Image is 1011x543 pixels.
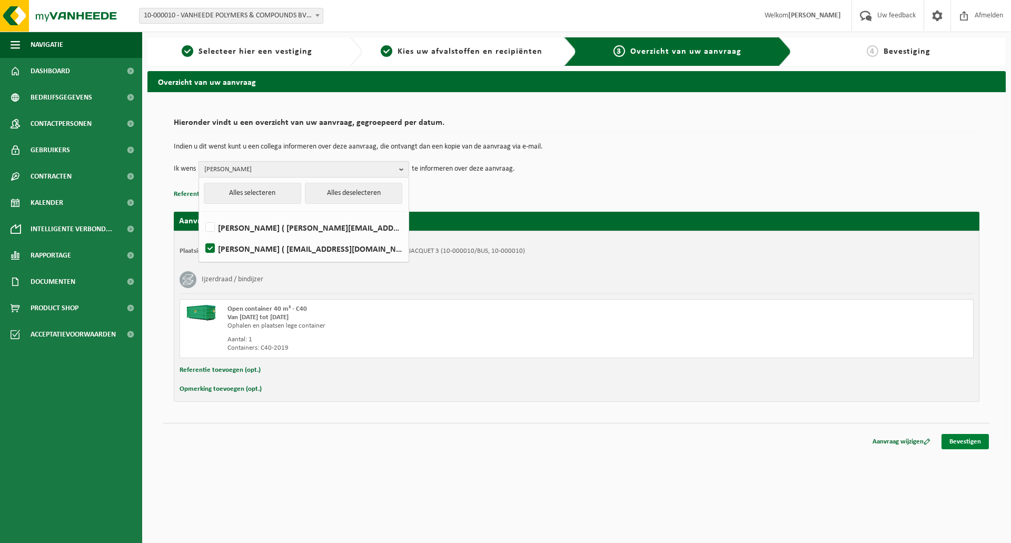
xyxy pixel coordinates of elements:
span: Dashboard [31,58,70,84]
p: te informeren over deze aanvraag. [412,161,515,177]
span: 3 [613,45,625,57]
button: Referentie toevoegen (opt.) [180,363,261,377]
span: Navigatie [31,32,63,58]
span: Product Shop [31,295,78,321]
span: [PERSON_NAME] [204,162,395,177]
span: 1 [182,45,193,57]
button: Alles deselecteren [305,183,402,204]
h2: Hieronder vindt u een overzicht van uw aanvraag, gegroepeerd per datum. [174,119,979,133]
div: Aantal: 1 [227,335,619,344]
span: Kies uw afvalstoffen en recipiënten [398,47,542,56]
span: Acceptatievoorwaarden [31,321,116,348]
span: Gebruikers [31,137,70,163]
span: Open container 40 m³ - C40 [227,305,307,312]
span: Intelligente verbond... [31,216,112,242]
span: Selecteer hier een vestiging [199,47,312,56]
div: Ophalen en plaatsen lege container [227,322,619,330]
span: Rapportage [31,242,71,269]
a: Aanvraag wijzigen [865,434,938,449]
strong: Plaatsingsadres: [180,248,225,254]
span: Documenten [31,269,75,295]
p: Ik wens [174,161,196,177]
span: Contracten [31,163,72,190]
button: Referentie toevoegen (opt.) [174,187,255,201]
span: Bedrijfsgegevens [31,84,92,111]
button: [PERSON_NAME] [199,161,409,177]
h3: Ijzerdraad / bindijzer [202,271,263,288]
label: [PERSON_NAME] ( [EMAIL_ADDRESS][DOMAIN_NAME] ) [203,241,403,256]
span: Kalender [31,190,63,216]
strong: Aanvraag voor [DATE] [179,217,258,225]
span: 10-000010 - VANHEEDE POLYMERS & COMPOUNDS BV - DOTTIGNIES [139,8,323,24]
strong: Van [DATE] tot [DATE] [227,314,289,321]
label: [PERSON_NAME] ( [PERSON_NAME][EMAIL_ADDRESS][DOMAIN_NAME] ) [203,220,403,235]
button: Alles selecteren [204,183,301,204]
a: 1Selecteer hier een vestiging [153,45,341,58]
div: Containers: C40-2019 [227,344,619,352]
strong: [PERSON_NAME] [788,12,841,19]
span: Bevestiging [884,47,930,56]
span: 4 [867,45,878,57]
span: 2 [381,45,392,57]
span: 10-000010 - VANHEEDE POLYMERS & COMPOUNDS BV - DOTTIGNIES [140,8,323,23]
a: 2Kies uw afvalstoffen en recipiënten [368,45,556,58]
h2: Overzicht van uw aanvraag [147,71,1006,92]
span: Contactpersonen [31,111,92,137]
p: Indien u dit wenst kunt u een collega informeren over deze aanvraag, die ontvangt dan een kopie v... [174,143,979,151]
span: Overzicht van uw aanvraag [630,47,741,56]
a: Bevestigen [941,434,989,449]
button: Opmerking toevoegen (opt.) [180,382,262,396]
img: HK-XC-40-GN-00.png [185,305,217,321]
